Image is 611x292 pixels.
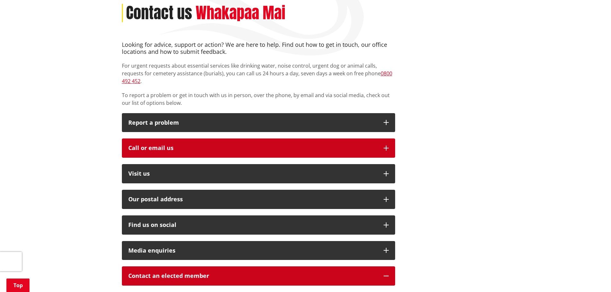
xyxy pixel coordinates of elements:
h2: Our postal address [128,196,377,203]
div: Call or email us [128,145,377,151]
div: Media enquiries [128,247,377,254]
p: Contact an elected member [128,273,377,279]
p: For urgent requests about essential services like drinking water, noise control, urgent dog or an... [122,62,395,85]
button: Report a problem [122,113,395,132]
button: Our postal address [122,190,395,209]
iframe: Messenger Launcher [581,265,605,288]
h2: Whakapaa Mai [196,4,285,22]
h1: Contact us [126,4,192,22]
a: Top [6,279,30,292]
button: Find us on social [122,215,395,235]
div: Find us on social [128,222,377,228]
a: 0800 492 452 [122,70,392,85]
button: Visit us [122,164,395,183]
button: Media enquiries [122,241,395,260]
p: Visit us [128,171,377,177]
p: Report a problem [128,120,377,126]
h4: Looking for advice, support or action? We are here to help. Find out how to get in touch, our off... [122,41,395,55]
p: To report a problem or get in touch with us in person, over the phone, by email and via social me... [122,91,395,107]
button: Contact an elected member [122,266,395,286]
button: Call or email us [122,138,395,158]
